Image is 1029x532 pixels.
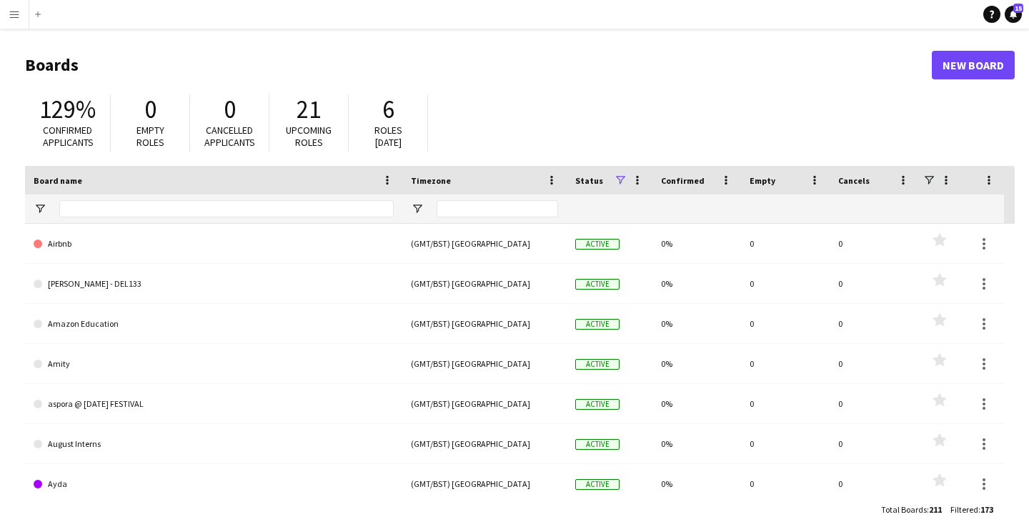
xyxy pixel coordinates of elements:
[34,424,394,464] a: August Interns
[402,424,567,463] div: (GMT/BST) [GEOGRAPHIC_DATA]
[838,175,870,186] span: Cancels
[1013,4,1023,13] span: 15
[374,124,402,149] span: Roles [DATE]
[34,224,394,264] a: Airbnb
[411,175,451,186] span: Timezone
[39,94,96,125] span: 129%
[652,464,741,503] div: 0%
[34,464,394,504] a: Ayda
[402,304,567,343] div: (GMT/BST) [GEOGRAPHIC_DATA]
[402,224,567,263] div: (GMT/BST) [GEOGRAPHIC_DATA]
[652,344,741,383] div: 0%
[830,344,918,383] div: 0
[830,384,918,423] div: 0
[575,479,620,490] span: Active
[204,124,255,149] span: Cancelled applicants
[1005,6,1022,23] a: 15
[286,124,332,149] span: Upcoming roles
[297,94,321,125] span: 21
[575,399,620,410] span: Active
[830,224,918,263] div: 0
[830,304,918,343] div: 0
[950,504,978,515] span: Filtered
[402,464,567,503] div: (GMT/BST) [GEOGRAPHIC_DATA]
[402,264,567,303] div: (GMT/BST) [GEOGRAPHIC_DATA]
[652,224,741,263] div: 0%
[575,359,620,370] span: Active
[382,94,394,125] span: 6
[575,439,620,450] span: Active
[652,304,741,343] div: 0%
[661,175,705,186] span: Confirmed
[575,175,603,186] span: Status
[741,224,830,263] div: 0
[59,200,394,217] input: Board name Filter Input
[652,424,741,463] div: 0%
[34,264,394,304] a: [PERSON_NAME] - DEL133
[741,464,830,503] div: 0
[575,279,620,290] span: Active
[224,94,236,125] span: 0
[881,496,942,523] div: :
[932,51,1015,79] a: New Board
[411,202,424,215] button: Open Filter Menu
[830,464,918,503] div: 0
[652,384,741,423] div: 0%
[402,344,567,383] div: (GMT/BST) [GEOGRAPHIC_DATA]
[881,504,927,515] span: Total Boards
[34,202,46,215] button: Open Filter Menu
[34,344,394,384] a: Amity
[980,504,993,515] span: 173
[741,384,830,423] div: 0
[34,384,394,424] a: aspora @ [DATE] FESTIVAL
[437,200,558,217] input: Timezone Filter Input
[750,175,775,186] span: Empty
[652,264,741,303] div: 0%
[136,124,164,149] span: Empty roles
[950,496,993,523] div: :
[741,304,830,343] div: 0
[43,124,94,149] span: Confirmed applicants
[34,175,82,186] span: Board name
[144,94,156,125] span: 0
[741,424,830,463] div: 0
[741,344,830,383] div: 0
[830,264,918,303] div: 0
[830,424,918,463] div: 0
[25,54,932,76] h1: Boards
[575,319,620,330] span: Active
[34,304,394,344] a: Amazon Education
[929,504,942,515] span: 211
[575,239,620,250] span: Active
[741,264,830,303] div: 0
[402,384,567,423] div: (GMT/BST) [GEOGRAPHIC_DATA]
